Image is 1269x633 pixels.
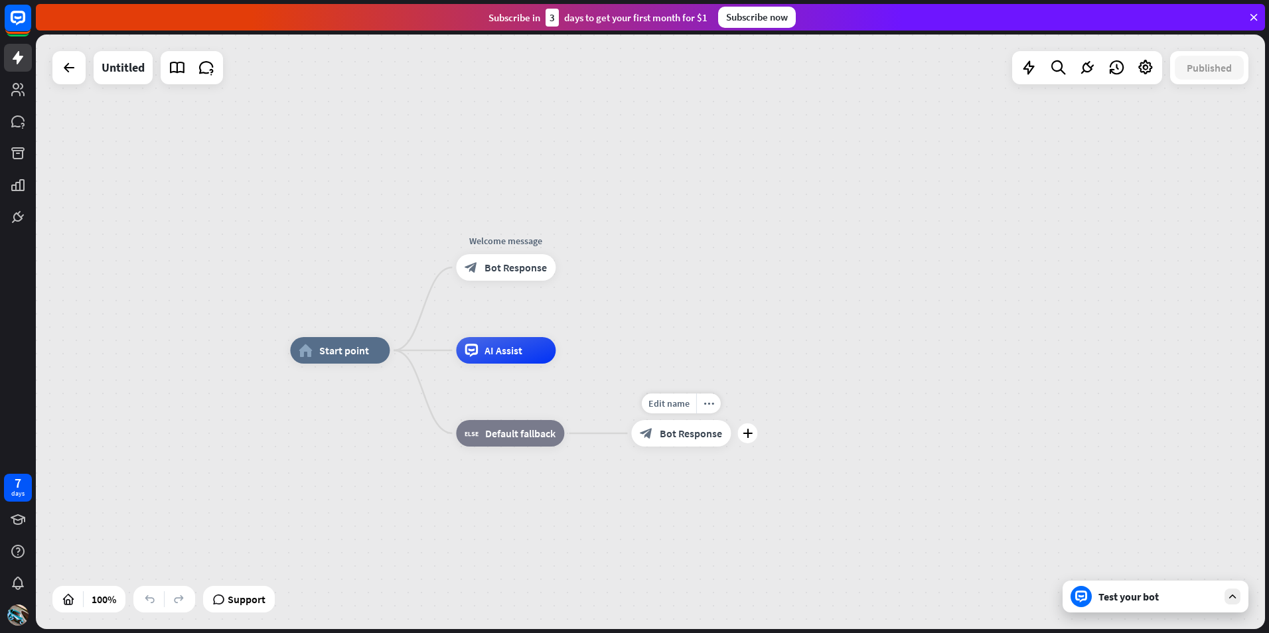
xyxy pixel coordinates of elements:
i: more_horiz [704,399,714,409]
div: Test your bot [1098,590,1218,603]
span: AI Assist [485,344,522,357]
span: Default fallback [485,427,556,440]
div: Welcome message [446,234,565,247]
div: days [11,489,25,498]
i: home_2 [299,344,313,357]
div: 3 [546,9,559,27]
div: 100% [88,589,120,610]
button: Open LiveChat chat widget [11,5,50,45]
i: block_fallback [465,427,479,440]
a: 7 days [4,474,32,502]
span: Start point [319,344,369,357]
i: plus [743,429,753,438]
span: Edit name [648,397,690,409]
i: block_bot_response [465,261,478,274]
div: Untitled [102,51,145,84]
span: Support [228,589,265,610]
div: Subscribe now [718,7,796,28]
div: Subscribe in days to get your first month for $1 [488,9,708,27]
span: Bot Response [485,261,547,274]
div: 7 [15,477,21,489]
span: Bot Response [660,427,722,440]
i: block_bot_response [640,427,653,440]
button: Published [1175,56,1244,80]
